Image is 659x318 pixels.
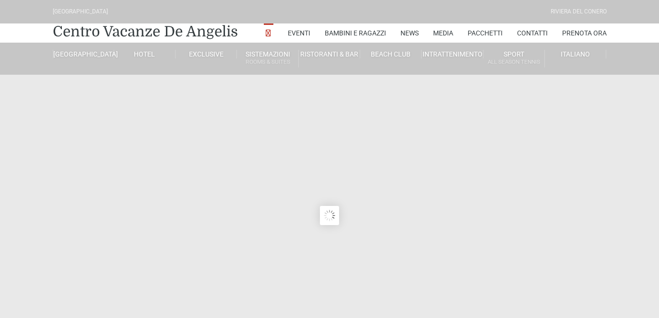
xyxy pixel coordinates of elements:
a: Media [433,23,453,43]
a: SportAll Season Tennis [483,50,545,68]
a: SistemazioniRooms & Suites [237,50,298,68]
a: Exclusive [176,50,237,58]
a: Beach Club [360,50,422,58]
a: News [400,23,419,43]
a: [GEOGRAPHIC_DATA] [53,50,114,58]
a: Bambini e Ragazzi [325,23,386,43]
a: Pacchetti [468,23,503,43]
small: All Season Tennis [483,57,544,67]
a: Eventi [288,23,310,43]
span: Italiano [561,50,590,58]
a: Intrattenimento [422,50,483,58]
div: [GEOGRAPHIC_DATA] [53,7,108,16]
small: Rooms & Suites [237,57,298,67]
a: Hotel [114,50,176,58]
a: Italiano [545,50,606,58]
a: Ristoranti & Bar [299,50,360,58]
div: Riviera Del Conero [551,7,607,16]
a: Contatti [517,23,548,43]
a: Prenota Ora [562,23,607,43]
a: Centro Vacanze De Angelis [53,22,238,41]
